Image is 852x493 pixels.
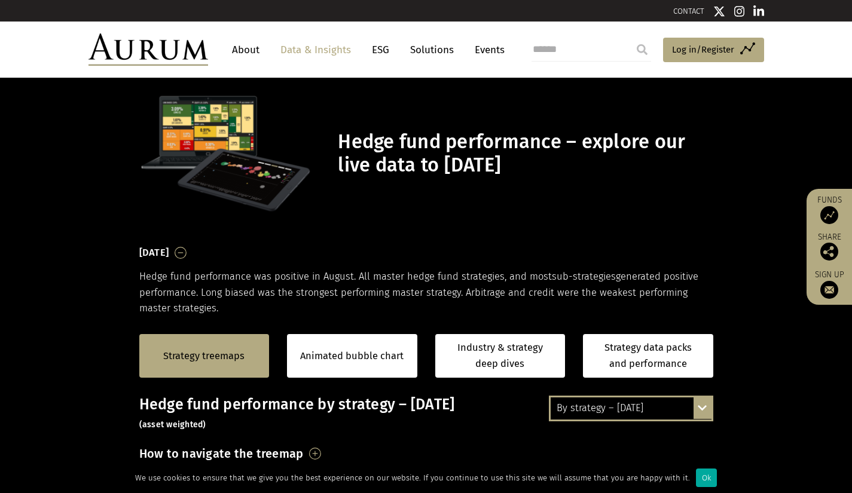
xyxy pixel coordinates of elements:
[672,42,734,57] span: Log in/Register
[469,39,505,61] a: Events
[630,38,654,62] input: Submit
[139,269,713,316] p: Hedge fund performance was positive in August. All master hedge fund strategies, and most generat...
[300,348,404,364] a: Animated bubble chart
[274,39,357,61] a: Data & Insights
[673,7,704,16] a: CONTACT
[813,195,846,224] a: Funds
[753,5,764,17] img: Linkedin icon
[583,334,713,378] a: Strategy data packs and performance
[820,281,838,299] img: Sign up to our newsletter
[338,130,710,177] h1: Hedge fund performance – explore our live data to [DATE]
[139,396,713,431] h3: Hedge fund performance by strategy – [DATE]
[813,233,846,261] div: Share
[163,348,245,364] a: Strategy treemaps
[820,206,838,224] img: Access Funds
[139,443,304,464] h3: How to navigate the treemap
[366,39,395,61] a: ESG
[820,243,838,261] img: Share this post
[696,468,717,487] div: Ok
[226,39,265,61] a: About
[813,270,846,299] a: Sign up
[404,39,460,61] a: Solutions
[663,38,764,63] a: Log in/Register
[435,334,566,378] a: Industry & strategy deep dives
[139,419,206,430] small: (asset weighted)
[713,5,725,17] img: Twitter icon
[139,244,169,262] h3: [DATE]
[551,397,711,419] div: By strategy – [DATE]
[734,5,745,17] img: Instagram icon
[88,33,208,66] img: Aurum
[552,271,616,282] span: sub-strategies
